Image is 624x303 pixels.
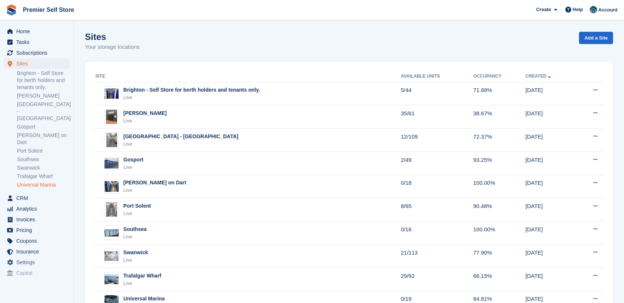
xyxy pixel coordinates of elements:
td: 100.00% [473,221,525,245]
a: menu [4,26,70,37]
td: 21/113 [401,245,473,268]
div: Live [123,94,260,101]
a: Southsea [17,156,70,163]
div: Live [123,256,148,264]
h1: Sites [85,32,140,42]
th: Available Units [401,71,473,82]
span: Help [573,6,583,13]
a: menu [4,214,70,225]
td: 2/49 [401,152,473,175]
div: Southsea [123,225,147,233]
td: [DATE] [525,245,575,268]
td: [DATE] [525,129,575,152]
span: Create [536,6,551,13]
td: [DATE] [525,221,575,245]
img: Image of Eastbourne - Sovereign Harbour site [106,133,117,147]
td: 93.25% [473,152,525,175]
a: menu [4,58,70,69]
a: Premier Self Store [20,4,77,16]
span: Storefront [7,285,73,292]
img: Image of Brighton - Self Store for berth holders and tenants only. site [104,88,119,99]
a: Swanwick [17,164,70,171]
img: Image of Trafalgar Wharf site [104,274,119,284]
div: Live [123,140,239,148]
div: Live [123,164,143,171]
span: Sites [16,58,61,69]
div: Gosport [123,156,143,164]
a: menu [4,204,70,214]
div: Live [123,187,186,194]
span: CRM [16,193,61,203]
a: menu [4,225,70,235]
a: menu [4,246,70,257]
img: Image of Port Solent site [106,202,117,217]
a: [PERSON_NAME] on Dart [17,132,70,146]
a: menu [4,193,70,203]
a: Port Solent [17,147,70,154]
td: 66.15% [473,268,525,291]
a: Brighton - Self Store for berth holders and tenants only. [17,70,70,91]
div: Live [123,117,167,125]
a: Gosport [17,123,70,130]
th: Site [94,71,401,82]
td: 12/109 [401,129,473,152]
th: Occupancy [473,71,525,82]
img: stora-icon-8386f47178a22dfd0bd8f6a31ec36ba5ce8667c1dd55bd0f319d3a0aa187defe.svg [6,4,17,16]
td: 72.37% [473,129,525,152]
div: Live [123,280,161,287]
div: Trafalgar Wharf [123,272,161,280]
td: [DATE] [525,105,575,129]
a: Created [525,74,552,79]
td: 71.88% [473,82,525,105]
img: Image of Noss on Dart site [104,181,119,192]
span: Account [598,6,617,14]
a: [GEOGRAPHIC_DATA] - [GEOGRAPHIC_DATA] [17,101,70,122]
td: 90.48% [473,198,525,221]
td: 35/61 [401,105,473,129]
div: Port Solent [123,202,151,210]
span: Analytics [16,204,61,214]
a: Trafalgar Wharf [17,173,70,180]
div: Brighton - Self Store for berth holders and tenants only. [123,86,260,94]
span: Settings [16,257,61,268]
p: Your storage locations [85,43,140,51]
td: 77.90% [473,245,525,268]
td: 38.67% [473,105,525,129]
td: 5/44 [401,82,473,105]
img: Image of Swanwick site [104,251,119,261]
a: menu [4,268,70,278]
a: menu [4,257,70,268]
img: Image of Chichester Marina site [106,109,117,124]
a: menu [4,236,70,246]
div: Live [123,210,151,217]
img: Jo Granger [590,6,597,13]
td: 8/65 [401,198,473,221]
td: [DATE] [525,82,575,105]
a: Universal Marina [17,181,70,188]
img: Image of Gosport site [104,158,119,168]
td: 29/92 [401,268,473,291]
div: [PERSON_NAME] on Dart [123,179,186,187]
span: Invoices [16,214,61,225]
td: 0/18 [401,175,473,198]
td: [DATE] [525,175,575,198]
td: [DATE] [525,268,575,291]
span: Capital [16,268,61,278]
td: 100.00% [473,175,525,198]
td: 0/16 [401,221,473,245]
span: Insurance [16,246,61,257]
td: [DATE] [525,152,575,175]
div: Live [123,233,147,241]
img: Image of Southsea site [104,229,119,237]
td: [DATE] [525,198,575,221]
span: Pricing [16,225,61,235]
a: [PERSON_NAME] [17,92,70,99]
div: Universal Marina [123,295,165,303]
a: Add a Site [579,32,613,44]
a: menu [4,37,70,47]
a: menu [4,48,70,58]
div: Swanwick [123,249,148,256]
span: Home [16,26,61,37]
span: Tasks [16,37,61,47]
span: Subscriptions [16,48,61,58]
